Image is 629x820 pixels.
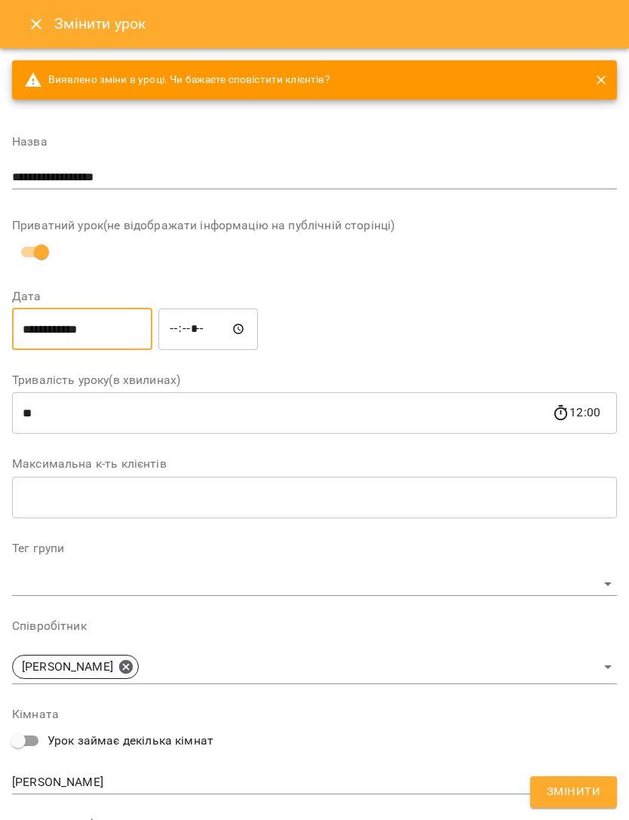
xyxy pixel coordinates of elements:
label: Тег групи [12,542,617,554]
h6: Змінити урок [54,12,147,35]
span: Урок займає декілька кімнат [48,732,213,750]
label: Тривалість уроку(в хвилинах) [12,374,617,386]
div: [PERSON_NAME] [12,650,617,684]
label: Співробітник [12,620,617,632]
label: Максимальна к-ть клієнтів [12,458,617,470]
span: Змінити [547,782,600,802]
button: close [591,70,611,90]
button: Змінити [530,776,617,808]
label: Дата [12,290,617,303]
div: [PERSON_NAME] [12,771,617,795]
span: Виявлено зміни в уроці. Чи бажаєте сповістити клієнтів? [24,71,330,89]
label: Кімната [12,708,617,720]
label: Назва [12,136,617,148]
p: [PERSON_NAME] [22,658,113,676]
button: Close [18,6,54,42]
label: Приватний урок(не відображати інформацію на публічній сторінці) [12,220,617,232]
div: [PERSON_NAME] [12,655,139,679]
